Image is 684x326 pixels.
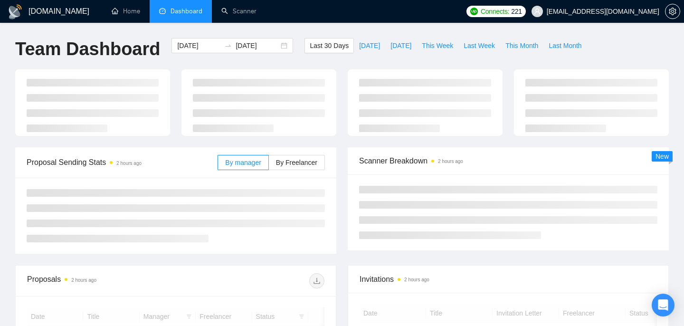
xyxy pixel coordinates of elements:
time: 2 hours ago [116,161,142,166]
span: Connects: [481,6,509,17]
span: swap-right [224,42,232,49]
span: Dashboard [171,7,202,15]
span: By Freelancer [276,159,317,166]
div: Open Intercom Messenger [652,294,674,316]
button: setting [665,4,680,19]
img: logo [8,4,23,19]
span: dashboard [159,8,166,14]
button: This Month [500,38,543,53]
div: Proposals [27,273,176,288]
span: [DATE] [359,40,380,51]
button: Last Week [458,38,500,53]
a: homeHome [112,7,140,15]
span: Invitations [360,273,657,285]
span: to [224,42,232,49]
span: 221 [511,6,522,17]
button: [DATE] [354,38,385,53]
span: setting [665,8,680,15]
input: End date [236,40,279,51]
button: Last Month [543,38,587,53]
img: upwork-logo.png [470,8,478,15]
span: Proposal Sending Stats [27,156,218,168]
h1: Team Dashboard [15,38,160,60]
span: Last Month [549,40,581,51]
button: [DATE] [385,38,417,53]
time: 2 hours ago [438,159,463,164]
a: setting [665,8,680,15]
span: Scanner Breakdown [359,155,657,167]
span: [DATE] [390,40,411,51]
span: This Month [505,40,538,51]
span: Last 30 Days [310,40,349,51]
time: 2 hours ago [71,278,96,283]
span: user [534,8,541,15]
input: Start date [177,40,220,51]
time: 2 hours ago [404,277,429,282]
button: This Week [417,38,458,53]
span: New [655,153,669,160]
span: Last Week [464,40,495,51]
button: Last 30 Days [304,38,354,53]
span: By manager [225,159,261,166]
span: This Week [422,40,453,51]
a: searchScanner [221,7,256,15]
